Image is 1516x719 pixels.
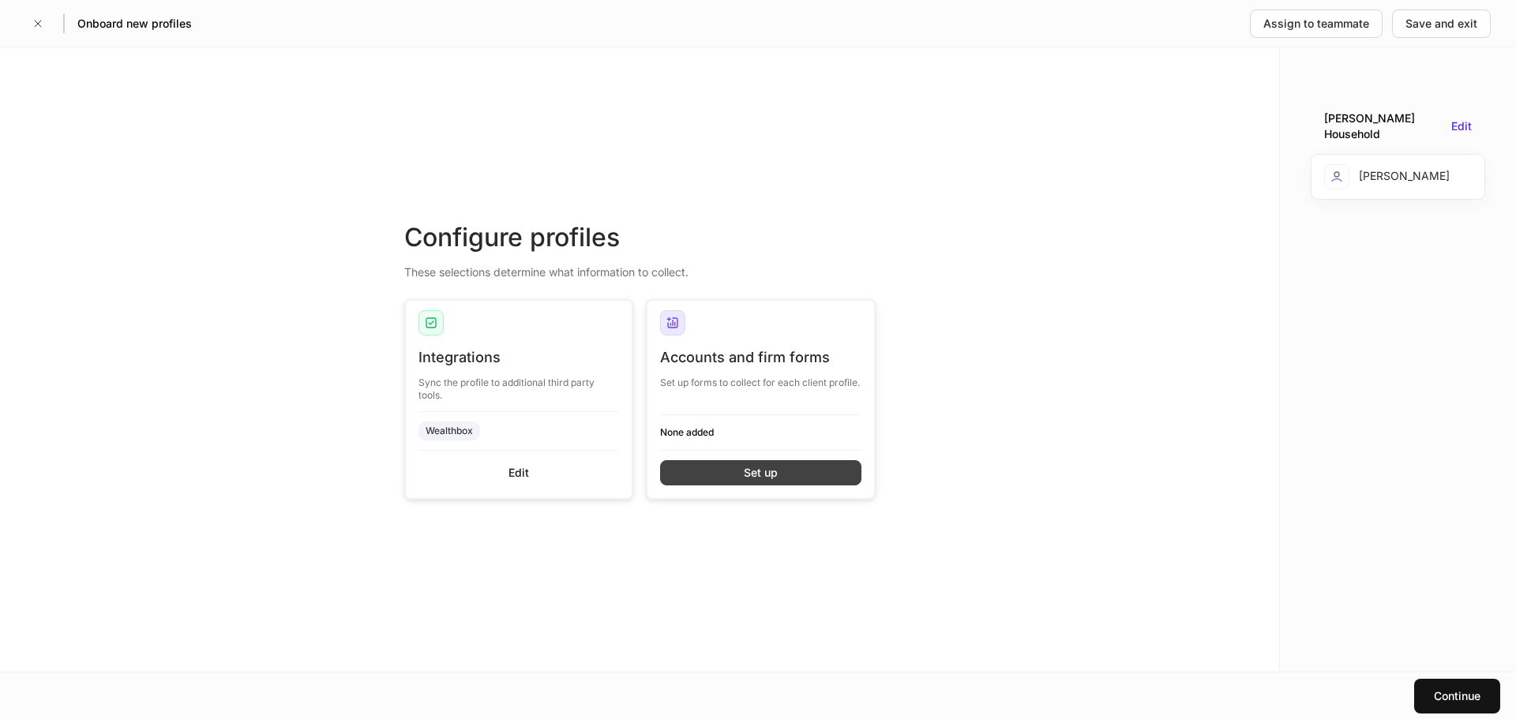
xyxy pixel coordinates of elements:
[418,348,620,367] div: Integrations
[508,465,529,481] div: Edit
[1324,110,1445,142] div: [PERSON_NAME] Household
[744,465,778,481] div: Set up
[1414,679,1500,713] button: Continue
[1434,688,1480,704] div: Continue
[404,220,876,255] div: Configure profiles
[1263,16,1369,32] div: Assign to teammate
[1392,9,1491,38] button: Save and exit
[1451,118,1472,135] button: Edit
[1250,9,1383,38] button: Assign to teammate
[426,423,473,438] div: Wealthbox
[660,348,861,367] div: Accounts and firm forms
[1324,164,1450,189] div: [PERSON_NAME]
[1405,16,1477,32] div: Save and exit
[418,460,620,485] button: Edit
[77,16,192,32] h5: Onboard new profiles
[404,255,876,280] div: These selections determine what information to collect.
[418,367,620,402] div: Sync the profile to additional third party tools.
[660,425,861,440] h6: None added
[660,460,861,485] button: Set up
[660,367,861,389] div: Set up forms to collect for each client profile.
